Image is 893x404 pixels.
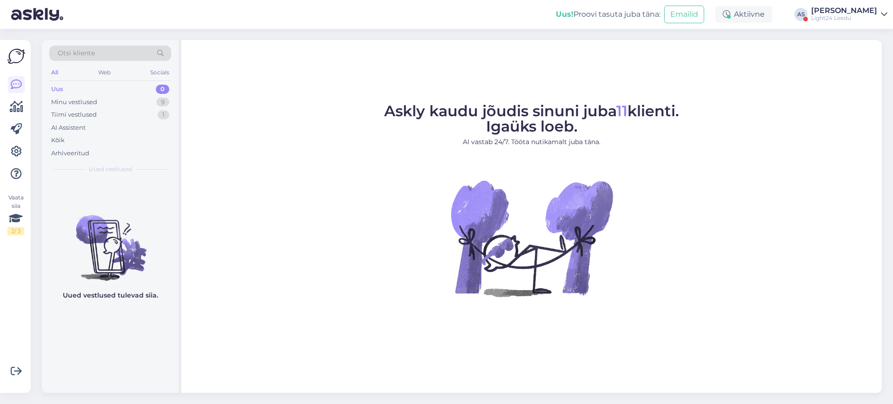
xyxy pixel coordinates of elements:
div: Vaata siia [7,193,24,235]
div: All [49,66,60,79]
div: Web [96,66,113,79]
div: 1 [158,110,169,119]
div: 0 [156,85,169,94]
div: AS [794,8,807,21]
div: Kõik [51,136,65,145]
img: No chats [42,199,179,282]
b: Uus! [556,10,573,19]
div: Uus [51,85,63,94]
div: Arhiveeritud [51,149,89,158]
div: Light24 Leedu [811,14,877,22]
img: No Chat active [448,154,615,322]
span: Otsi kliente [58,48,95,58]
div: Minu vestlused [51,98,97,107]
div: Proovi tasuta juba täna: [556,9,660,20]
span: Uued vestlused [89,165,132,173]
div: Socials [148,66,171,79]
div: 2 / 3 [7,227,24,235]
span: 11 [616,102,627,120]
div: Tiimi vestlused [51,110,97,119]
div: Aktiivne [715,6,772,23]
button: Emailid [664,6,704,23]
div: AI Assistent [51,123,86,132]
div: [PERSON_NAME] [811,7,877,14]
img: Askly Logo [7,47,25,65]
span: Askly kaudu jõudis sinuni juba klienti. Igaüks loeb. [384,102,679,135]
p: AI vastab 24/7. Tööta nutikamalt juba täna. [384,137,679,147]
div: 9 [156,98,169,107]
p: Uued vestlused tulevad siia. [63,291,158,300]
a: [PERSON_NAME]Light24 Leedu [811,7,887,22]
